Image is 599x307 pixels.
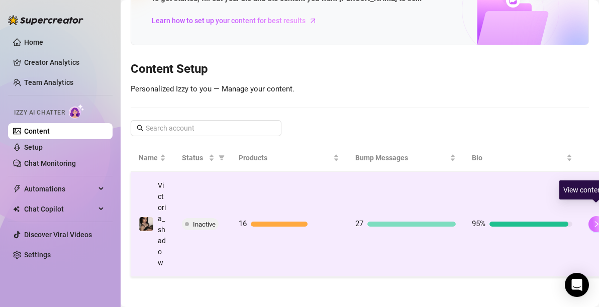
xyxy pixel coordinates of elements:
[152,15,306,26] span: Learn how to set up your content for best results
[472,219,485,228] span: 95%
[355,152,448,163] span: Bump Messages
[131,144,174,172] th: Name
[24,143,43,151] a: Setup
[24,201,95,217] span: Chat Copilot
[472,152,564,163] span: Bio
[13,185,21,193] span: thunderbolt
[24,38,43,46] a: Home
[131,84,294,93] span: Personalized Izzy to you — Manage your content.
[8,15,83,25] img: logo-BBDzfeDw.svg
[24,78,73,86] a: Team Analytics
[231,144,347,172] th: Products
[24,159,76,167] a: Chat Monitoring
[13,206,20,213] img: Chat Copilot
[139,152,158,163] span: Name
[355,219,363,228] span: 27
[174,144,231,172] th: Status
[182,152,207,163] span: Status
[239,219,247,228] span: 16
[69,104,84,119] img: AI Chatter
[217,150,227,165] span: filter
[308,16,318,26] span: arrow-right
[14,108,65,118] span: Izzy AI Chatter
[565,273,589,297] div: Open Intercom Messenger
[24,54,105,70] a: Creator Analytics
[131,61,589,77] h3: Content Setup
[151,13,325,29] a: Learn how to set up your content for best results
[24,251,51,259] a: Settings
[24,231,92,239] a: Discover Viral Videos
[193,221,216,228] span: Inactive
[158,181,166,267] span: Victoria_shadow
[137,125,144,132] span: search
[347,144,464,172] th: Bump Messages
[464,144,580,172] th: Bio
[219,155,225,161] span: filter
[24,181,95,197] span: Automations
[24,127,50,135] a: Content
[146,123,267,134] input: Search account
[139,217,153,231] img: Victoria_shadow
[239,152,331,163] span: Products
